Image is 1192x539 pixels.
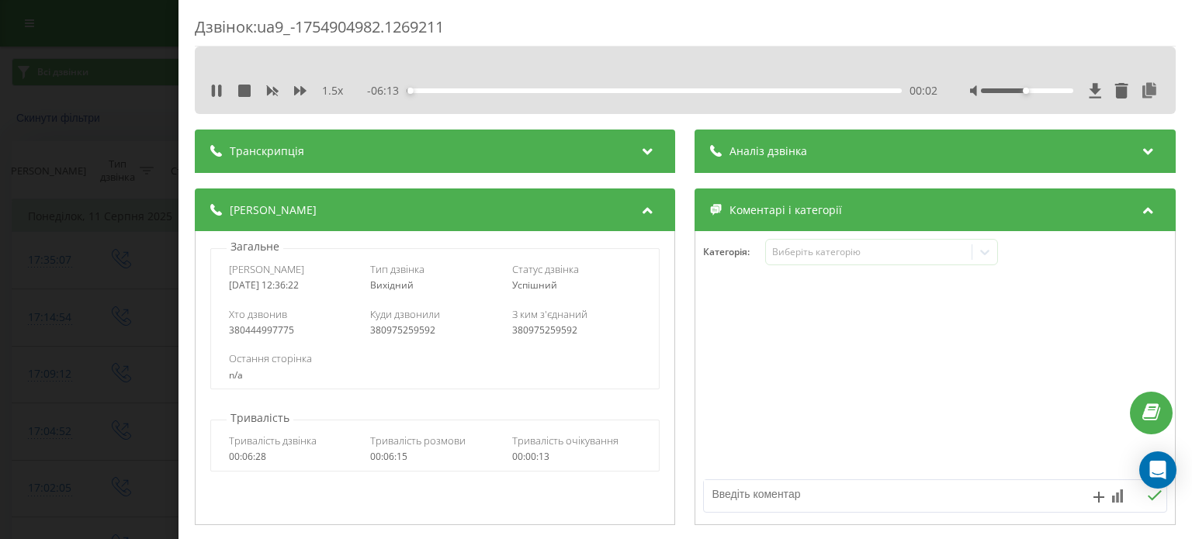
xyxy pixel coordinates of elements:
[512,325,642,336] div: 380975259592
[229,280,359,291] div: [DATE] 12:36:22
[195,16,1176,47] div: Дзвінок : ua9_-1754904982.1269211
[227,239,283,254] p: Загальне
[730,202,843,218] span: Коментарі і категорії
[512,307,587,321] span: З ким з'єднаний
[371,451,501,462] div: 00:06:15
[229,434,317,447] span: Тривалість дзвінка
[704,247,766,257] h4: Категорія :
[229,451,359,462] div: 00:06:28
[730,143,808,159] span: Аналіз дзвінка
[230,143,304,159] span: Транскрипція
[408,88,414,94] div: Accessibility label
[512,434,619,447] span: Тривалість очікування
[512,262,579,276] span: Статус дзвінка
[371,307,441,321] span: Куди дзвонили
[229,262,304,276] span: [PERSON_NAME]
[229,351,312,365] span: Остання сторінка
[368,83,407,98] span: - 06:13
[227,410,293,426] p: Тривалість
[371,434,466,447] span: Тривалість розмови
[910,83,937,98] span: 00:02
[322,83,343,98] span: 1.5 x
[229,370,641,381] div: n/a
[371,262,425,276] span: Тип дзвінка
[230,202,317,218] span: [PERSON_NAME]
[772,246,966,258] div: Виберіть категорію
[512,451,642,462] div: 00:00:13
[229,325,359,336] div: 380444997775
[1023,88,1029,94] div: Accessibility label
[371,278,414,292] span: Вихідний
[1139,451,1176,489] div: Open Intercom Messenger
[371,325,501,336] div: 380975259592
[229,307,287,321] span: Хто дзвонив
[512,278,557,292] span: Успішний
